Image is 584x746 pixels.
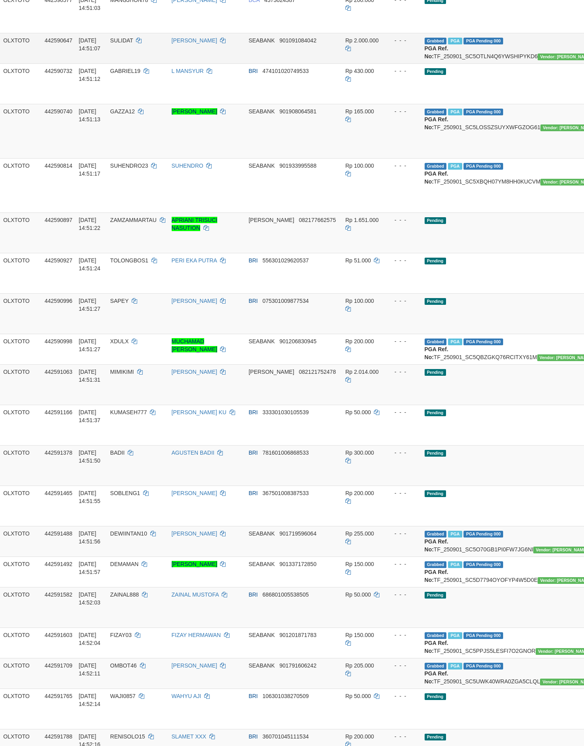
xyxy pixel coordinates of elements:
[172,298,217,304] a: [PERSON_NAME]
[110,338,129,344] span: XDULX
[249,298,258,304] span: BRI
[388,530,418,538] div: - - -
[345,369,379,375] span: Rp 2.014.000
[280,561,316,567] span: Copy 901337172850 to clipboard
[262,257,309,264] span: Copy 556301029620537 to clipboard
[425,339,447,345] span: Grabbed
[388,591,418,599] div: - - -
[249,662,275,669] span: SEABANK
[345,530,374,537] span: Rp 255.000
[388,297,418,305] div: - - -
[345,662,374,669] span: Rp 205.000
[425,369,446,376] span: Pending
[249,369,294,375] span: [PERSON_NAME]
[345,632,374,638] span: Rp 150.000
[249,530,275,537] span: SEABANK
[249,693,258,699] span: BRI
[172,369,217,375] a: [PERSON_NAME]
[425,663,447,669] span: Grabbed
[172,257,217,264] a: PERI EKA PUTRA
[262,733,309,740] span: Copy 360701045111534 to clipboard
[463,632,503,639] span: PGA Pending
[388,631,418,639] div: - - -
[388,368,418,376] div: - - -
[425,592,446,599] span: Pending
[172,338,217,352] a: MUCHAMAD [PERSON_NAME]
[45,217,73,223] span: 442590897
[425,109,447,115] span: Grabbed
[249,490,258,496] span: BRI
[79,108,101,122] span: [DATE] 14:51:13
[172,108,217,115] a: [PERSON_NAME]
[110,163,148,169] span: SUHENDRO23
[425,258,446,264] span: Pending
[345,591,371,598] span: Rp 50.000
[345,257,371,264] span: Rp 51.000
[463,663,503,669] span: PGA Pending
[172,163,203,169] a: SUHENDRO
[172,37,217,44] a: [PERSON_NAME]
[172,591,219,598] a: ZAINAL MUSTOFA
[345,37,379,44] span: Rp 2.000.000
[425,298,446,305] span: Pending
[262,490,309,496] span: Copy 367501008387533 to clipboard
[110,217,157,223] span: ZAMZAMMARTAU
[79,68,101,82] span: [DATE] 14:51:12
[425,346,448,360] b: PGA Ref. No:
[45,163,73,169] span: 442590814
[448,663,462,669] span: Marked by aubferri
[425,632,447,639] span: Grabbed
[345,108,374,115] span: Rp 165.000
[299,369,336,375] span: Copy 082121752478 to clipboard
[249,108,275,115] span: SEABANK
[425,38,447,44] span: Grabbed
[448,561,462,568] span: Marked by aubferri
[79,369,101,383] span: [DATE] 14:51:31
[249,217,294,223] span: [PERSON_NAME]
[345,163,374,169] span: Rp 100.000
[345,733,374,740] span: Rp 200.000
[425,490,446,497] span: Pending
[79,450,101,464] span: [DATE] 14:51:50
[388,216,418,224] div: - - -
[79,37,101,52] span: [DATE] 14:51:07
[110,37,133,44] span: SULIDAT
[45,68,73,74] span: 442590732
[345,693,371,699] span: Rp 50.000
[262,450,309,456] span: Copy 781601006868533 to clipboard
[262,298,309,304] span: Copy 075301009877534 to clipboard
[463,38,503,44] span: PGA Pending
[280,108,316,115] span: Copy 901908064581 to clipboard
[45,409,73,415] span: 442591166
[425,569,448,583] b: PGA Ref. No:
[249,632,275,638] span: SEABANK
[425,116,448,130] b: PGA Ref. No:
[110,409,147,415] span: KUMASEH777
[345,298,374,304] span: Rp 100.000
[425,531,447,538] span: Grabbed
[79,409,101,423] span: [DATE] 14:51:37
[448,38,462,44] span: Marked by aubferri
[280,338,316,344] span: Copy 901206830945 to clipboard
[425,640,448,654] b: PGA Ref. No:
[249,409,258,415] span: BRI
[79,338,101,352] span: [DATE] 14:51:27
[280,632,316,638] span: Copy 901201871783 to clipboard
[388,662,418,669] div: - - -
[345,450,374,456] span: Rp 300.000
[448,109,462,115] span: Marked by aubferri
[425,170,448,185] b: PGA Ref. No:
[463,531,503,538] span: PGA Pending
[45,108,73,115] span: 442590740
[425,561,447,568] span: Grabbed
[45,450,73,456] span: 442591378
[448,531,462,538] span: Marked by aubferri
[448,163,462,170] span: Marked by aubferri
[345,217,379,223] span: Rp 1.651.000
[262,68,309,74] span: Copy 474101020749533 to clipboard
[172,217,218,231] a: APRIANI TRISUCI NASUTION
[249,591,258,598] span: BRI
[388,560,418,568] div: - - -
[463,109,503,115] span: PGA Pending
[249,68,258,74] span: BRI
